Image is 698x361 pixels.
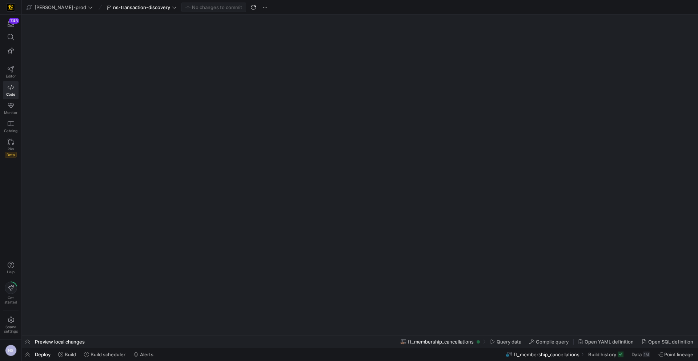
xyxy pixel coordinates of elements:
a: Monitor [3,99,19,118]
a: PRsBeta [3,136,19,160]
a: Catalog [3,118,19,136]
span: Code [6,92,15,96]
button: Point lineage [654,348,697,361]
span: [PERSON_NAME]-prod [35,4,86,10]
button: Help [3,258,19,277]
button: [PERSON_NAME]-prod [25,3,95,12]
span: Data [631,352,642,357]
button: Open SQL definition [638,336,697,348]
span: Compile query [536,339,569,345]
a: Spacesettings [3,313,19,337]
span: Build scheduler [91,352,125,357]
span: Get started [4,295,17,304]
span: ns-transaction-discovery [113,4,170,10]
span: Preview local changes [35,339,85,345]
button: Compile query [526,336,572,348]
a: Code [3,81,19,99]
span: Alerts [140,352,153,357]
button: Alerts [130,348,157,361]
span: Open YAML definition [585,339,634,345]
span: Open SQL definition [648,339,693,345]
button: Build scheduler [81,348,129,361]
span: Deploy [35,352,51,357]
span: Monitor [4,110,17,115]
div: 745 [9,18,19,24]
button: Build [55,348,79,361]
a: Editor [3,63,19,81]
span: Query data [497,339,521,345]
span: Point lineage [664,352,693,357]
span: PRs [8,147,14,151]
div: NS [5,345,17,356]
button: Open YAML definition [575,336,637,348]
button: ns-transaction-discovery [105,3,178,12]
span: Editor [6,74,16,78]
button: 745 [3,17,19,31]
div: 1M [643,352,650,357]
span: Beta [5,152,17,158]
span: Build [65,352,76,357]
a: https://storage.googleapis.com/y42-prod-data-exchange/images/uAsz27BndGEK0hZWDFeOjoxA7jCwgK9jE472... [3,1,19,13]
button: Build history [585,348,627,361]
button: Data1M [628,348,653,361]
span: Help [6,270,15,274]
span: Catalog [4,128,17,133]
button: Getstarted [3,279,19,307]
img: https://storage.googleapis.com/y42-prod-data-exchange/images/uAsz27BndGEK0hZWDFeOjoxA7jCwgK9jE472... [7,4,15,11]
button: NS [3,343,19,358]
span: Build history [588,352,616,357]
span: ft_membership_cancellations [408,339,474,345]
span: ft_membership_cancellations [514,352,579,357]
button: Query data [487,336,525,348]
span: Space settings [4,325,18,333]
